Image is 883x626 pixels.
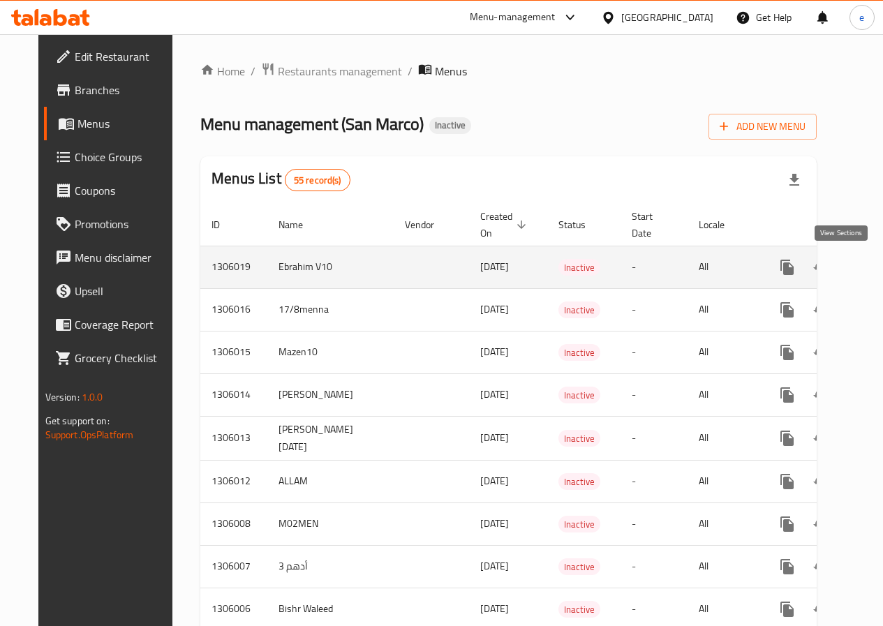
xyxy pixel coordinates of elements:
[804,336,838,369] button: Change Status
[804,251,838,284] button: Change Status
[558,558,600,575] div: Inactive
[44,274,186,308] a: Upsell
[285,169,350,191] div: Total records count
[279,216,321,233] span: Name
[480,258,509,276] span: [DATE]
[688,246,759,288] td: All
[558,387,600,403] span: Inactive
[804,550,838,583] button: Change Status
[621,373,688,416] td: -
[480,300,509,318] span: [DATE]
[558,431,600,447] span: Inactive
[200,502,267,545] td: 1306008
[75,216,175,232] span: Promotions
[44,107,186,140] a: Menus
[708,114,817,140] button: Add New Menu
[558,430,600,447] div: Inactive
[200,62,817,80] nav: breadcrumb
[621,331,688,373] td: -
[200,331,267,373] td: 1306015
[200,373,267,416] td: 1306014
[558,259,600,276] div: Inactive
[470,9,556,26] div: Menu-management
[75,149,175,165] span: Choice Groups
[558,301,600,318] div: Inactive
[44,341,186,375] a: Grocery Checklist
[621,545,688,588] td: -
[267,246,394,288] td: Ebrahim V10
[45,412,110,430] span: Get support on:
[200,416,267,460] td: 1306013
[480,472,509,490] span: [DATE]
[75,283,175,299] span: Upsell
[688,331,759,373] td: All
[771,378,804,412] button: more
[621,288,688,331] td: -
[212,216,238,233] span: ID
[75,82,175,98] span: Branches
[688,545,759,588] td: All
[480,343,509,361] span: [DATE]
[771,465,804,498] button: more
[621,416,688,460] td: -
[558,516,600,532] span: Inactive
[621,460,688,502] td: -
[804,507,838,541] button: Change Status
[267,545,394,588] td: أدهم 3
[771,593,804,626] button: more
[632,208,671,241] span: Start Date
[267,502,394,545] td: M02MEN
[44,73,186,107] a: Branches
[688,416,759,460] td: All
[558,559,600,575] span: Inactive
[285,174,350,187] span: 55 record(s)
[621,10,713,25] div: [GEOGRAPHIC_DATA]
[267,460,394,502] td: ALLAM
[251,63,255,80] li: /
[480,428,509,447] span: [DATE]
[200,460,267,502] td: 1306012
[558,474,600,490] span: Inactive
[200,246,267,288] td: 1306019
[267,288,394,331] td: 17/8menna
[778,163,811,197] div: Export file
[75,350,175,366] span: Grocery Checklist
[267,416,394,460] td: [PERSON_NAME] [DATE]
[804,465,838,498] button: Change Status
[480,514,509,532] span: [DATE]
[804,293,838,327] button: Change Status
[77,115,175,132] span: Menus
[771,422,804,455] button: more
[429,117,471,134] div: Inactive
[429,119,471,131] span: Inactive
[200,63,245,80] a: Home
[75,316,175,333] span: Coverage Report
[44,308,186,341] a: Coverage Report
[44,140,186,174] a: Choice Groups
[699,216,743,233] span: Locale
[212,168,350,191] h2: Menus List
[688,373,759,416] td: All
[688,288,759,331] td: All
[804,378,838,412] button: Change Status
[771,507,804,541] button: more
[771,550,804,583] button: more
[720,118,806,135] span: Add New Menu
[621,502,688,545] td: -
[558,260,600,276] span: Inactive
[771,251,804,284] button: more
[45,426,134,444] a: Support.OpsPlatform
[558,602,600,618] span: Inactive
[200,288,267,331] td: 1306016
[45,388,80,406] span: Version:
[480,385,509,403] span: [DATE]
[688,460,759,502] td: All
[558,345,600,361] span: Inactive
[75,249,175,266] span: Menu disclaimer
[688,502,759,545] td: All
[44,241,186,274] a: Menu disclaimer
[75,182,175,199] span: Coupons
[267,373,394,416] td: [PERSON_NAME]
